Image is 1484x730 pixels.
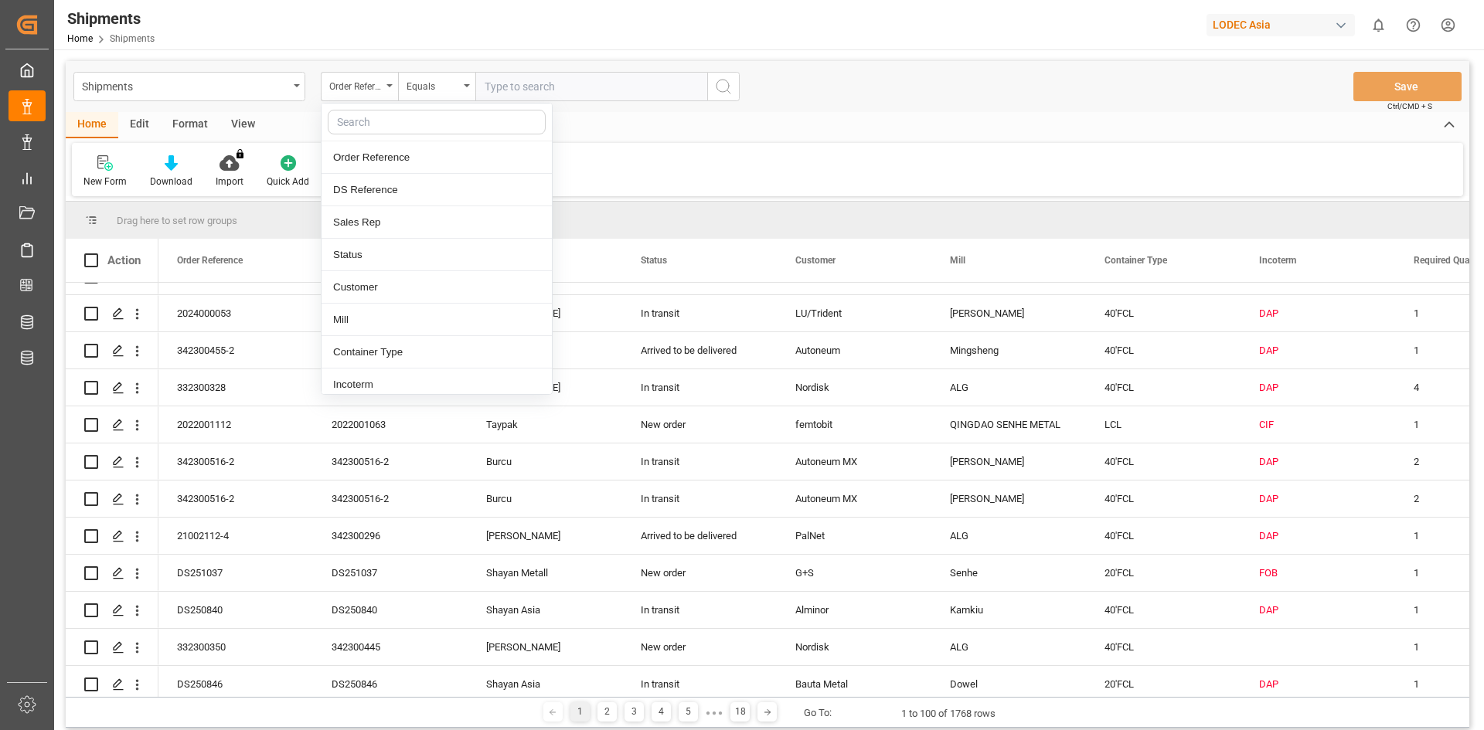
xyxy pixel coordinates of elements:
div: 4 [652,702,671,722]
div: DAP [1259,667,1377,702]
div: Order Reference [322,141,552,174]
div: 2024000053 [158,295,313,331]
div: In transit [622,295,777,331]
div: Senhe [931,555,1086,591]
div: [PERSON_NAME] [931,443,1086,480]
div: LU/Trident [777,295,931,331]
span: Customer [795,255,836,266]
div: DS250840 [158,592,313,628]
div: In transit [622,443,777,480]
div: ALG [931,369,1086,406]
button: open menu [398,72,475,101]
div: Edit [118,112,161,138]
div: Dowel [931,666,1086,702]
span: Drag here to set row groups [117,215,237,226]
div: Shayan Asia [468,592,622,628]
div: Press SPACE to select this row. [66,332,158,369]
div: Kamkiu [931,592,1086,628]
div: DS Reference [322,174,552,206]
div: femtobit [777,406,931,443]
div: Format [161,112,220,138]
div: DAP [1259,296,1377,331]
div: Equals [407,76,459,93]
div: DS251037 [158,555,313,591]
div: DAP [1259,333,1377,368]
div: Press SPACE to select this row. [66,666,158,703]
div: 1 to 100 of 1768 rows [901,706,996,722]
div: Press SPACE to select this row. [66,592,158,629]
div: Nordisk [777,369,931,406]
div: 342300387 [313,369,468,406]
div: Alminor [777,592,931,628]
div: [PERSON_NAME] [931,480,1086,517]
div: DAP [1259,370,1377,406]
button: Save [1353,72,1462,101]
div: 1 [570,702,590,722]
div: 342300455-2 [158,332,313,368]
div: Order Reference [329,76,382,93]
div: DAP [1259,444,1377,480]
div: ● ● ● [706,707,723,718]
div: 18 [730,702,750,722]
div: 342300445 [313,629,468,665]
div: Press SPACE to select this row. [66,443,158,480]
div: In transit [622,480,777,517]
div: DS251037 [313,555,468,591]
div: DAP [1259,481,1377,517]
button: open menu [73,72,305,101]
span: Container Type [1104,255,1167,266]
div: 2024000091 [313,295,468,331]
div: 5 [679,702,698,722]
div: Burcu [468,443,622,480]
div: Press SPACE to select this row. [66,369,158,406]
div: PalNet [777,518,931,554]
div: Shipments [82,76,288,95]
div: New order [622,406,777,443]
div: ALG [931,629,1086,665]
span: Status [641,255,667,266]
div: DS250840 [313,592,468,628]
div: 20'FCL [1086,555,1241,591]
input: Type to search [475,72,707,101]
div: Quick Add [267,175,309,188]
div: QINGDAO SENHE METAL [931,406,1086,443]
div: 342300516-2 [313,480,468,517]
div: 40'FCL [1086,592,1241,628]
div: LCL [1086,406,1241,443]
div: Go To: [804,705,832,721]
div: 342300516-2 [313,443,468,480]
div: 40'FCL [1086,518,1241,554]
div: Autoneum MX [777,443,931,480]
div: 342300516-2 [158,480,313,517]
div: Mingsheng [931,332,1086,368]
span: Order Reference [177,255,243,266]
div: Status [322,239,552,271]
div: 342300296 [313,518,468,554]
div: Incoterm [322,368,552,401]
div: DAP [1259,592,1377,628]
button: show 0 new notifications [1361,8,1396,42]
div: Home [66,112,118,138]
div: Action [107,253,141,267]
div: 40'FCL [1086,480,1241,517]
div: In transit [622,592,777,628]
div: 342300455-2 [313,332,468,368]
div: 2022001063 [313,406,468,443]
div: 40'FCL [1086,629,1241,665]
div: DS250846 [158,666,313,702]
div: Press SPACE to select this row. [66,555,158,592]
div: DS250846 [313,666,468,702]
div: 342300516-2 [158,443,313,480]
div: Sales Rep [322,206,552,239]
div: Customer [322,271,552,304]
div: 2022001112 [158,406,313,443]
button: Help Center [1396,8,1431,42]
div: Arrived to be delivered [622,518,777,554]
div: Bauta Metal [777,666,931,702]
div: Burcu [468,480,622,517]
div: New Form [83,175,127,188]
div: Shipments [67,7,155,30]
button: search button [707,72,740,101]
div: 40'FCL [1086,295,1241,331]
div: 332300328 [158,369,313,406]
